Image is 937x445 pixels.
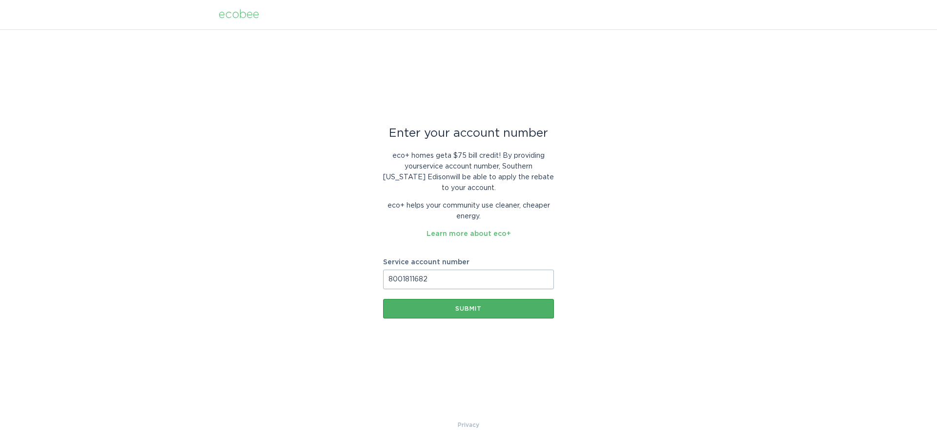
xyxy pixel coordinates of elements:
p: eco+ helps your community use cleaner, cheaper energy. [383,200,554,222]
div: Enter your account number [383,128,554,139]
div: ecobee [219,9,259,20]
a: Learn more about eco+ [427,231,511,237]
a: Privacy Policy & Terms of Use [458,420,479,430]
div: Submit [388,306,549,312]
label: Service account number [383,259,554,266]
button: Submit [383,299,554,318]
p: eco+ homes get a $75 bill credit ! By providing your service account number , Southern [US_STATE]... [383,150,554,193]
